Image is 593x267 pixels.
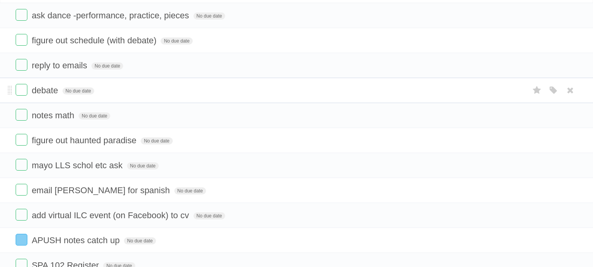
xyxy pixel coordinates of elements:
span: No due date [141,137,172,144]
span: figure out schedule (with debate) [32,36,158,45]
span: No due date [124,237,156,244]
span: No due date [193,12,225,20]
span: No due date [193,212,225,219]
label: Done [16,184,27,196]
span: No due date [63,87,94,94]
span: mayo LLS schol etc ask [32,160,124,170]
span: No due date [161,37,192,44]
label: Done [16,84,27,96]
span: ask dance -performance, practice, pieces [32,11,191,20]
span: reply to emails [32,61,89,70]
span: add virtual ILC event (on Facebook) to cv [32,210,191,220]
label: Done [16,234,27,246]
span: No due date [79,112,110,119]
span: debate [32,85,60,95]
span: email [PERSON_NAME] for spanish [32,185,172,195]
label: Done [16,59,27,71]
label: Done [16,134,27,146]
label: Star task [530,84,545,97]
label: Done [16,159,27,171]
span: figure out haunted paradise [32,135,138,145]
span: No due date [127,162,159,169]
span: notes math [32,110,76,120]
span: APUSH notes catch up [32,235,122,245]
span: No due date [174,187,206,194]
label: Done [16,209,27,221]
label: Done [16,9,27,21]
label: Done [16,109,27,121]
label: Done [16,34,27,46]
span: No due date [91,62,123,69]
